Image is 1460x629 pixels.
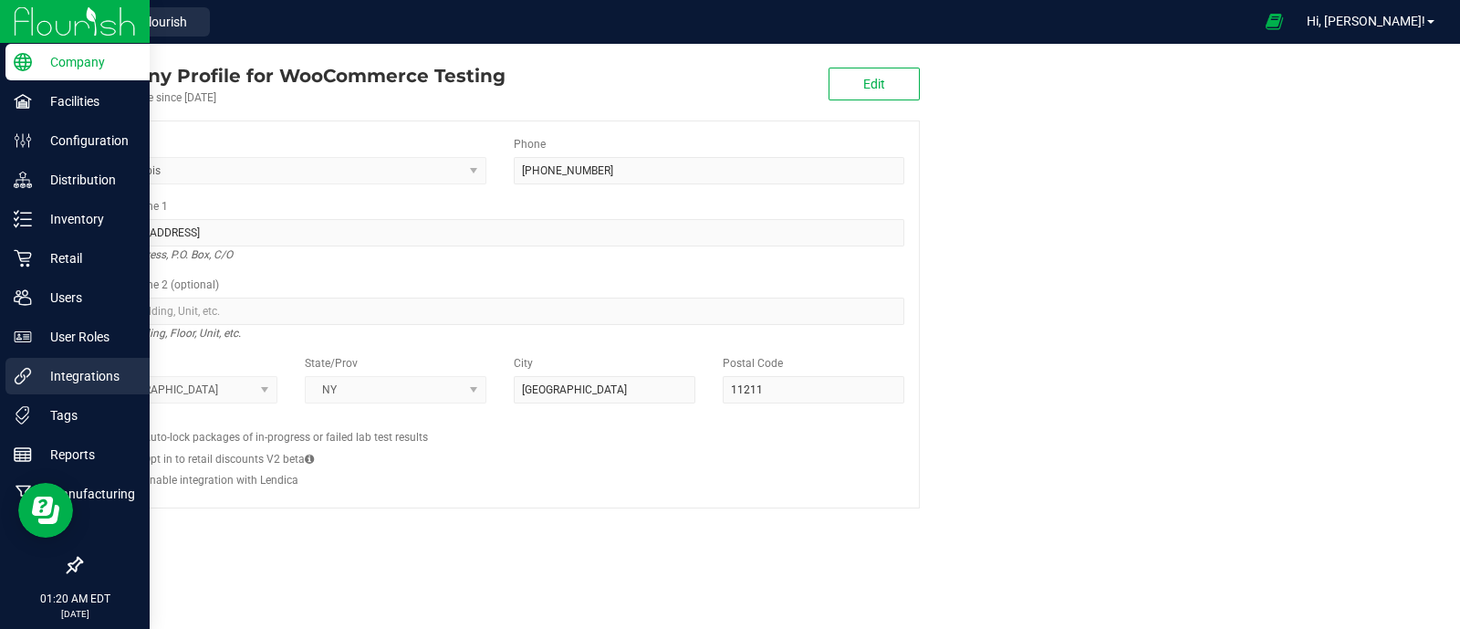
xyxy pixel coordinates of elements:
[96,277,219,293] label: Address Line 2 (optional)
[96,298,904,325] input: Suite, Building, Unit, etc.
[14,131,32,150] inline-svg: Configuration
[32,247,141,269] p: Retail
[14,210,32,228] inline-svg: Inventory
[14,406,32,425] inline-svg: Tags
[1307,14,1425,28] span: Hi, [PERSON_NAME]!
[32,169,141,191] p: Distribution
[80,89,506,106] div: Account active since [DATE]
[14,171,32,189] inline-svg: Distribution
[14,328,32,346] inline-svg: User Roles
[514,157,904,184] input: (123) 456-7890
[829,68,920,100] button: Edit
[514,376,695,404] input: City
[143,451,314,467] label: Opt in to retail discounts V2 beta
[14,288,32,307] inline-svg: Users
[1254,4,1295,39] span: Open Ecommerce Menu
[14,485,32,503] inline-svg: Manufacturing
[14,249,32,267] inline-svg: Retail
[723,376,904,404] input: Postal Code
[723,355,783,372] label: Postal Code
[14,446,32,464] inline-svg: Reports
[514,355,533,372] label: City
[96,322,241,344] i: Suite, Building, Floor, Unit, etc.
[32,483,141,505] p: Manufacturing
[96,417,904,429] h2: Configs
[305,355,358,372] label: State/Prov
[863,77,885,91] span: Edit
[32,404,141,426] p: Tags
[143,472,298,488] label: Enable integration with Lendica
[14,92,32,110] inline-svg: Facilities
[32,130,141,152] p: Configuration
[32,365,141,387] p: Integrations
[32,287,141,309] p: Users
[14,367,32,385] inline-svg: Integrations
[8,591,141,607] p: 01:20 AM EDT
[80,62,506,89] div: WooCommerce Testing
[96,219,904,246] input: Address
[32,326,141,348] p: User Roles
[32,208,141,230] p: Inventory
[96,244,233,266] i: Street address, P.O. Box, C/O
[32,51,141,73] p: Company
[18,483,73,538] iframe: Resource center
[514,136,546,152] label: Phone
[8,607,141,621] p: [DATE]
[14,53,32,71] inline-svg: Company
[32,90,141,112] p: Facilities
[32,444,141,466] p: Reports
[143,429,428,446] label: Auto-lock packages of in-progress or failed lab test results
